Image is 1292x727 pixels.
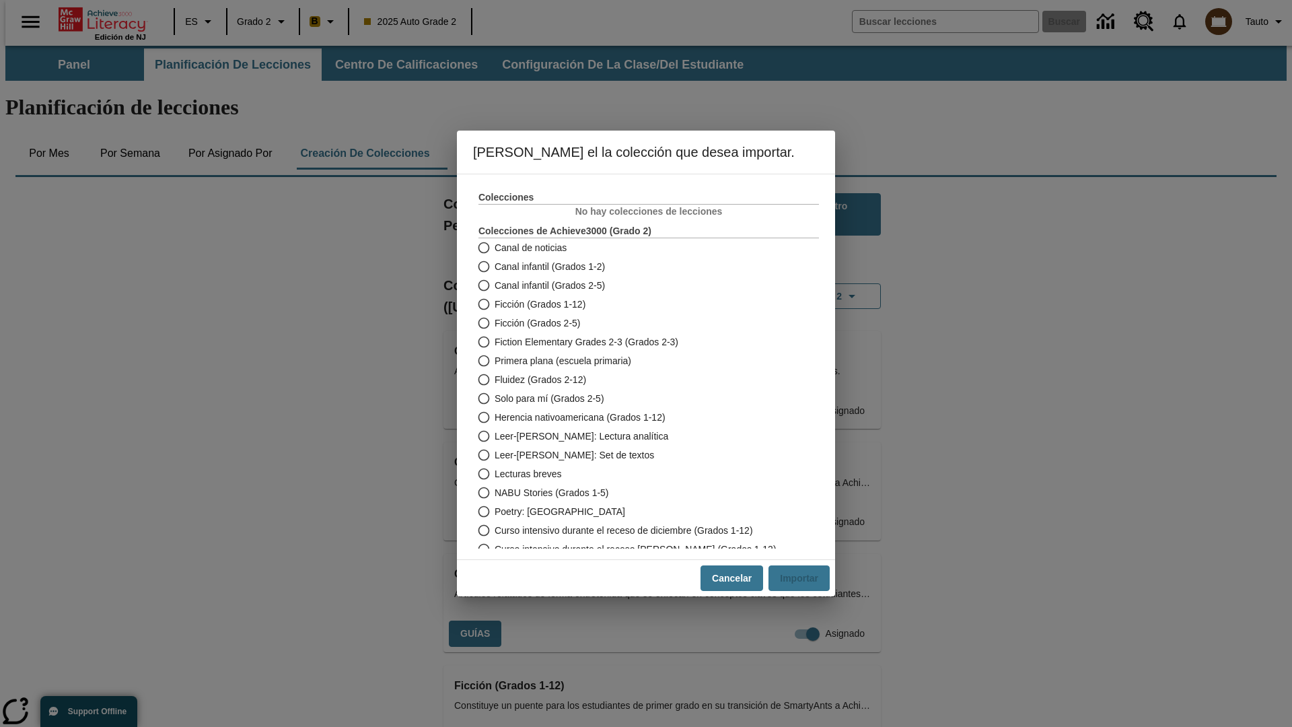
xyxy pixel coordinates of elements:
span: Ficción (Grados 1-12) [495,298,585,312]
span: Solo para mí (Grados 2-5) [495,392,604,406]
h3: Colecciones de Achieve3000 (Grado 2 ) [478,224,819,238]
span: Fluidez (Grados 2-12) [495,373,586,387]
span: Poetry: [GEOGRAPHIC_DATA] [495,505,625,519]
span: Primera plana (escuela primaria) [495,354,631,368]
span: Fiction Elementary Grades 2-3 (Grados 2-3) [495,335,678,349]
h6: [PERSON_NAME] el la colección que desea importar. [457,131,835,174]
span: Ficción (Grados 2-5) [495,316,581,331]
span: Leer-[PERSON_NAME]: Lectura analítica [495,429,668,444]
span: NABU Stories (Grados 1-5) [495,486,609,500]
span: Curso intensivo durante el receso de diciembre (Grados 1-12) [495,524,753,538]
span: Canal de noticias [495,241,567,255]
span: Canal infantil (Grados 1-2) [495,260,605,274]
span: Canal infantil (Grados 2-5) [495,279,605,293]
span: Lecturas breves [495,467,562,481]
h3: Colecciones [478,191,819,204]
p: No hay colecciones de lecciones [478,205,819,219]
span: Herencia nativoamericana (Grados 1-12) [495,411,666,425]
button: Cancelar [701,565,763,592]
span: Leer-[PERSON_NAME]: Set de textos [495,448,654,462]
span: Curso intensivo durante el receso [PERSON_NAME] (Grados 1-12) [495,543,777,557]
